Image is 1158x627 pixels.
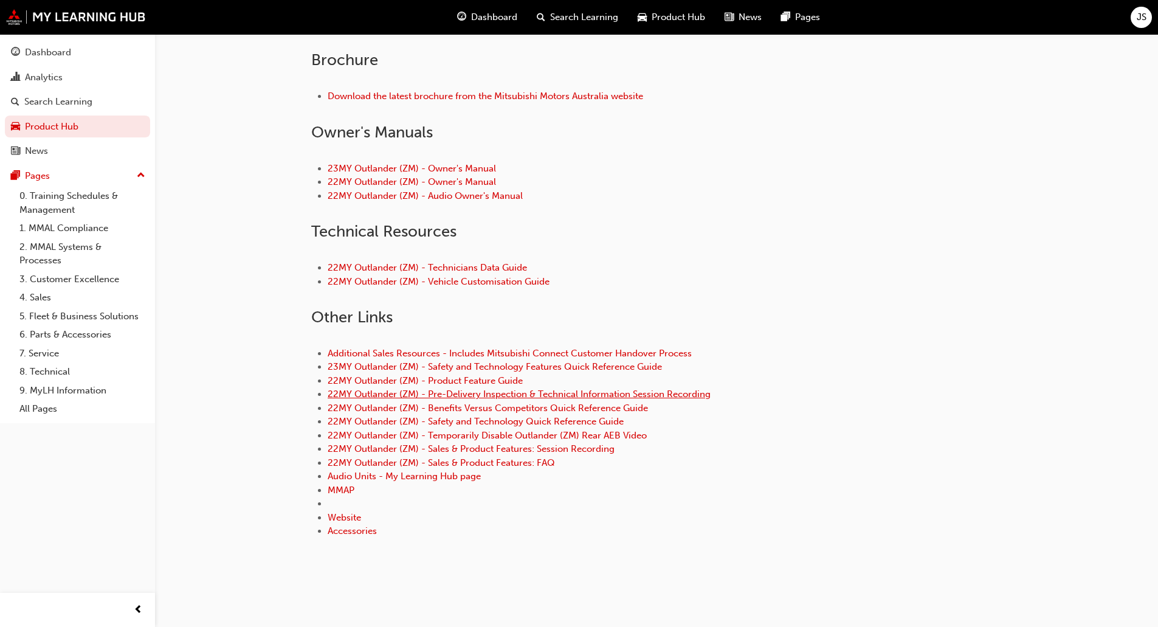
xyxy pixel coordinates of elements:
a: 22MY Outlander (ZM) - Technicians Data Guide [328,262,527,273]
span: chart-icon [11,72,20,83]
a: 1. MMAL Compliance [15,219,150,238]
span: Product Hub [652,10,705,24]
a: car-iconProduct Hub [628,5,715,30]
span: car-icon [638,10,647,25]
button: Pages [5,165,150,187]
a: Product Hub [5,116,150,138]
a: Accessories [328,525,377,536]
a: All Pages [15,400,150,418]
div: News [25,144,48,158]
h2: Brochure [311,50,1002,70]
a: news-iconNews [715,5,771,30]
a: Search Learning [5,91,150,113]
a: 22MY Outlander (ZM) - Pre-Delivery Inspection & Technical Information Session Recording [328,389,711,400]
a: 2. MMAL Systems & Processes [15,238,150,270]
span: news-icon [11,146,20,157]
a: 9. MyLH Information [15,381,150,400]
a: News [5,140,150,162]
span: search-icon [537,10,545,25]
a: search-iconSearch Learning [527,5,628,30]
h2: Owner ' s Manuals [311,123,1002,142]
a: 23MY Outlander (ZM) - Owner's Manual [328,163,496,174]
span: news-icon [725,10,734,25]
div: Dashboard [25,46,71,60]
a: guage-iconDashboard [447,5,527,30]
a: Audio Units - My Learning Hub page [328,471,481,482]
a: 6. Parts & Accessories [15,325,150,344]
div: Search Learning [24,95,92,109]
a: 0. Training Schedules & Management [15,187,150,219]
a: 7. Service [15,344,150,363]
span: JS [1137,10,1146,24]
span: News [739,10,762,24]
a: 22MY Outlander (ZM) - Owner's Manual [328,176,496,187]
a: 22MY Outlander (ZM) - Benefits Versus Competitors Quick Reference Guide [328,403,648,414]
a: 4. Sales [15,288,150,307]
a: 23MY Outlander (ZM) - Safety and Technology Features Quick Reference Guide [328,361,662,372]
a: 5. Fleet & Business Solutions [15,307,150,326]
a: Analytics [5,66,150,89]
a: 22MY Outlander (ZM) - Audio Owner's Manual [328,190,523,201]
span: pages-icon [781,10,790,25]
a: MMAP [328,485,354,496]
button: JS [1131,7,1152,28]
a: 8. Technical [15,362,150,381]
span: guage-icon [457,10,466,25]
span: Dashboard [471,10,517,24]
h2: Technical Resources [311,222,1002,241]
span: up-icon [137,168,145,184]
span: search-icon [11,97,19,108]
span: Pages [795,10,820,24]
a: 22MY Outlander (ZM) - Temporarily Disable Outlander (ZM) Rear AEB Video [328,430,647,441]
a: 22MY Outlander (ZM) - Safety and Technology Quick Reference Guide [328,416,624,427]
span: guage-icon [11,47,20,58]
a: 3. Customer Excellence [15,270,150,289]
a: 22MY Outlander (ZM) - Sales & Product Features: FAQ [328,457,555,468]
div: Analytics [25,71,63,85]
a: Download the latest brochure from the Mitsubishi Motors Australia website [328,91,643,102]
span: prev-icon [134,603,143,618]
div: Pages [25,169,50,183]
span: Search Learning [550,10,618,24]
a: Website [328,512,361,523]
a: Additional Sales Resources - Includes Mitsubishi Connect Customer Handover Process [328,348,692,359]
span: pages-icon [11,171,20,182]
img: mmal [6,9,146,25]
span: car-icon [11,122,20,133]
a: 22MY Outlander (ZM) - Vehicle Customisation Guide [328,276,550,287]
a: Dashboard [5,41,150,64]
a: pages-iconPages [771,5,830,30]
h2: Other Links [311,308,1002,327]
a: 22MY Outlander (ZM) - Product Feature Guide [328,375,523,386]
a: 22MY Outlander (ZM) - Sales & Product Features: Session Recording [328,443,615,454]
button: DashboardAnalyticsSearch LearningProduct HubNews [5,39,150,165]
